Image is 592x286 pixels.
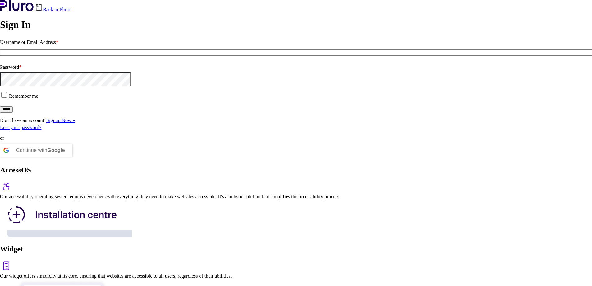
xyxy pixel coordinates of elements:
[35,7,70,12] a: Back to Pluro
[35,4,43,11] img: Back icon
[46,118,75,123] a: Signup Now »
[1,92,7,98] input: Remember me
[16,144,65,157] div: Continue with
[47,148,65,153] b: Google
